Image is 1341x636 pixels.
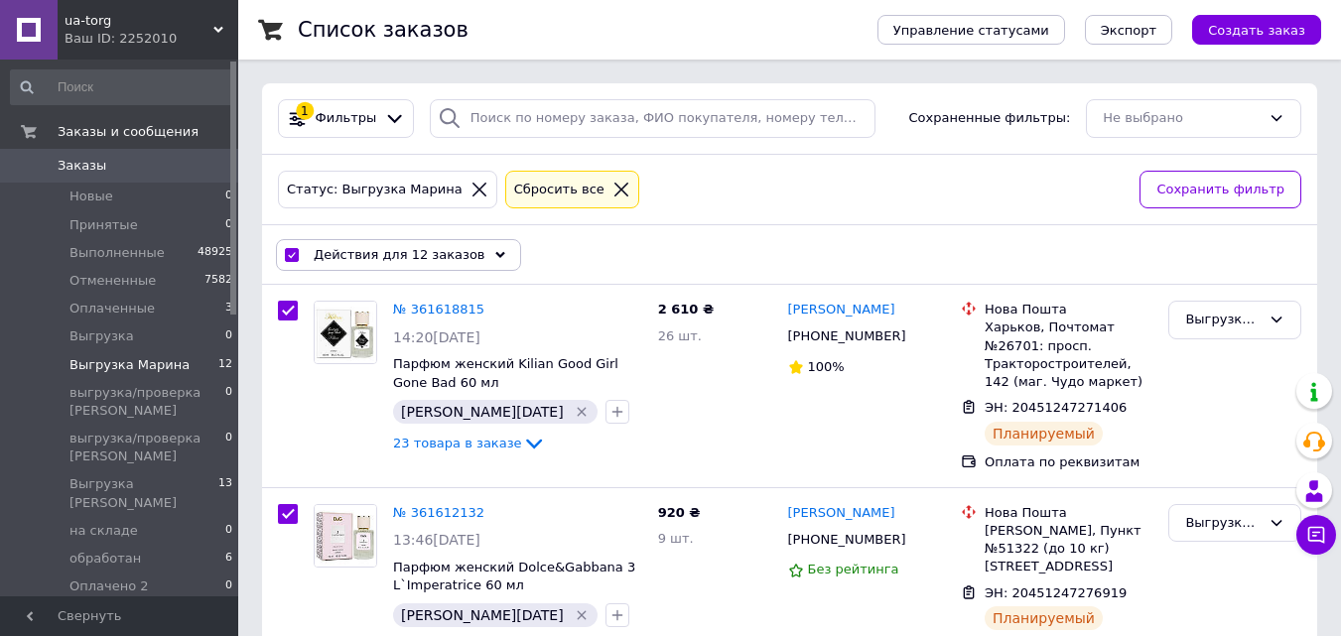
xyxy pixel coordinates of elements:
span: 0 [225,577,232,595]
a: Фото товару [314,301,377,364]
span: [PHONE_NUMBER] [788,532,906,547]
span: [PERSON_NAME][DATE] [401,404,564,420]
span: 0 [225,188,232,205]
a: Фото товару [314,504,377,568]
span: 12 [218,356,232,374]
span: Без рейтинга [808,562,899,576]
button: Экспорт [1085,15,1172,45]
span: Действия для 12 заказов [314,246,485,264]
div: Не выбрано [1103,108,1261,129]
span: ЭН: 20451247276919 [985,585,1127,600]
h1: Список заказов [298,18,469,42]
span: Оплаченные [69,300,155,318]
span: 7582 [204,272,232,290]
div: Выгрузка Марина [1185,513,1261,534]
div: Оплата по реквизитам [985,453,1152,471]
div: [PERSON_NAME], Пункт №51322 (до 10 кг) [STREET_ADDRESS] [985,522,1152,576]
div: Планируемый [985,422,1103,445]
a: Создать заказ [1172,22,1321,37]
div: Нова Пошта [985,301,1152,318]
span: Оплачено 2 [69,577,149,595]
img: Фото товару [315,505,376,567]
span: 920 ₴ [658,505,701,520]
div: Сбросить все [510,180,608,200]
svg: Удалить метку [574,607,590,623]
span: 9 шт. [658,531,694,546]
span: 14:20[DATE] [393,329,480,345]
span: Отмененные [69,272,156,290]
div: Выгрузка Марина [1185,310,1261,330]
span: на складе [69,522,138,540]
span: Принятые [69,216,138,234]
span: [PERSON_NAME][DATE] [401,607,564,623]
span: 26 шт. [658,328,702,343]
span: 13:46[DATE] [393,532,480,548]
span: 0 [225,327,232,345]
span: обработан [69,550,141,568]
svg: Удалить метку [574,404,590,420]
a: № 361618815 [393,302,484,317]
span: ua-torg [65,12,213,30]
div: Планируемый [985,606,1103,630]
span: Фильтры [316,109,377,128]
span: Сохранить фильтр [1156,180,1284,200]
a: [PERSON_NAME] [788,301,895,319]
img: Фото товару [315,302,376,363]
a: Парфюм женский Dolce&Gabbana 3 L`Imperatrice 60 мл [393,560,635,593]
span: 23 товара в заказе [393,436,522,450]
button: Управление статусами [877,15,1065,45]
a: № 361612132 [393,505,484,520]
span: выгрузка/проверка [PERSON_NAME] [69,384,225,420]
span: Выполненные [69,244,165,262]
span: 0 [225,384,232,420]
span: 13 [218,475,232,511]
span: Выгрузка [PERSON_NAME] [69,475,218,511]
a: [PERSON_NAME] [788,504,895,523]
span: Управление статусами [893,23,1049,38]
span: 0 [225,216,232,234]
span: 0 [225,430,232,465]
button: Создать заказ [1192,15,1321,45]
span: 48925 [198,244,232,262]
button: Чат с покупателем [1296,515,1336,555]
span: Выгрузка [69,327,134,345]
span: Выгрузка Марина [69,356,190,374]
span: Сохраненные фильтры: [909,109,1071,128]
a: 23 товара в заказе [393,436,546,450]
span: ЭН: 20451247271406 [985,400,1127,415]
span: 3 [225,300,232,318]
input: Поиск [10,69,234,105]
div: 1 [296,102,314,120]
span: Заказы [58,157,106,175]
span: [PHONE_NUMBER] [788,328,906,343]
span: Заказы и сообщения [58,123,199,141]
span: Новые [69,188,113,205]
button: Сохранить фильтр [1140,171,1301,209]
div: Нова Пошта [985,504,1152,522]
span: 0 [225,522,232,540]
span: Создать заказ [1208,23,1305,38]
span: выгрузка/проверка [PERSON_NAME] [69,430,225,465]
span: Экспорт [1101,23,1156,38]
span: 100% [808,359,845,374]
div: Ваш ID: 2252010 [65,30,238,48]
div: Харьков, Почтомат №26701: просп. Тракторостроителей, 142 (маг. Чудо маркет) [985,318,1152,391]
input: Поиск по номеру заказа, ФИО покупателя, номеру телефона, Email, номеру накладной [430,99,875,138]
span: 2 610 ₴ [658,302,714,317]
a: Парфюм женский Kilian Good Girl Gone Bad 60 мл [393,356,618,390]
span: 6 [225,550,232,568]
div: Статус: Выгрузка Марина [283,180,467,200]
